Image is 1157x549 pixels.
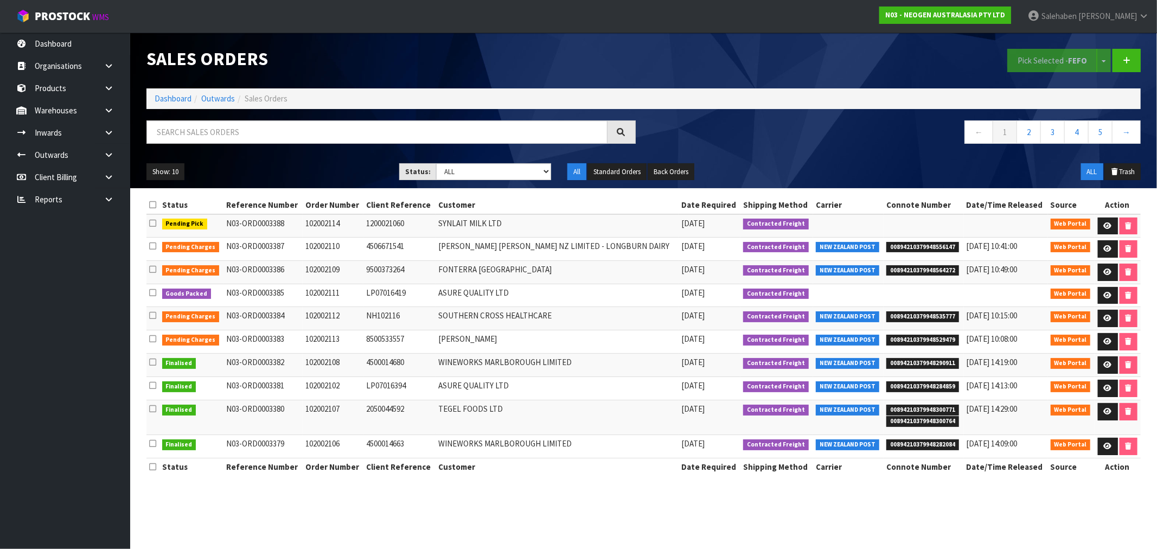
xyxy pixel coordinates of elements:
span: [DATE] 14:29:00 [967,404,1018,414]
th: Source [1048,458,1095,476]
td: 102002113 [303,330,363,354]
a: ← [964,120,993,144]
span: [DATE] 10:15:00 [967,310,1018,321]
td: N03-ORD0003382 [223,354,303,377]
span: Pending Pick [162,219,208,229]
td: N03-ORD0003386 [223,261,303,284]
td: N03-ORD0003381 [223,377,303,400]
span: [DATE] 14:09:00 [967,438,1018,449]
span: [DATE] 10:49:00 [967,264,1018,274]
td: LP07016419 [363,284,436,307]
th: Status [159,458,224,476]
span: [DATE] [681,264,705,274]
th: Reference Number [223,458,303,476]
strong: N03 - NEOGEN AUSTRALASIA PTY LTD [885,10,1005,20]
td: 102002112 [303,307,363,330]
span: Pending Charges [162,311,220,322]
span: Contracted Freight [743,289,809,299]
span: NEW ZEALAND POST [816,242,879,253]
span: Sales Orders [245,93,287,104]
span: Contracted Freight [743,335,809,346]
td: TEGEL FOODS LTD [436,400,679,435]
td: 102002107 [303,400,363,435]
th: Date/Time Released [964,196,1048,214]
span: Pending Charges [162,335,220,346]
td: 4506671541 [363,238,436,261]
span: Web Portal [1051,439,1091,450]
span: Contracted Freight [743,242,809,253]
td: N03-ORD0003379 [223,435,303,458]
button: All [567,163,586,181]
th: Shipping Method [740,196,813,214]
th: Carrier [813,458,884,476]
span: Contracted Freight [743,358,809,369]
input: Search sales orders [146,120,608,144]
span: Pending Charges [162,242,220,253]
td: LP07016394 [363,377,436,400]
a: Dashboard [155,93,191,104]
th: Shipping Method [740,458,813,476]
span: [DATE] 10:41:00 [967,241,1018,251]
span: NEW ZEALAND POST [816,381,879,392]
span: [DATE] [681,357,705,367]
th: Order Number [303,458,363,476]
span: 00894210379948300771 [886,405,959,416]
button: ALL [1081,163,1103,181]
th: Client Reference [363,196,436,214]
td: 8500533557 [363,330,436,354]
a: Outwards [201,93,235,104]
th: Connote Number [884,196,963,214]
span: ProStock [35,9,90,23]
span: 00894210379948556147 [886,242,959,253]
td: 102002111 [303,284,363,307]
a: 3 [1040,120,1065,144]
img: cube-alt.png [16,9,30,23]
a: → [1112,120,1141,144]
th: Status [159,196,224,214]
span: Web Portal [1051,311,1091,322]
span: Contracted Freight [743,265,809,276]
h1: Sales Orders [146,49,636,69]
span: [DATE] [681,334,705,344]
span: [DATE] [681,310,705,321]
span: [DATE] 10:08:00 [967,334,1018,344]
span: 00894210379948535777 [886,311,959,322]
th: Connote Number [884,458,963,476]
span: Pending Charges [162,265,220,276]
td: ASURE QUALITY LTD [436,284,679,307]
span: [PERSON_NAME] [1078,11,1137,21]
th: Action [1095,458,1141,476]
td: SYNLAIT MILK LTD [436,214,679,238]
button: Trash [1104,163,1141,181]
span: 00894210379948284859 [886,381,959,392]
td: SOUTHERN CROSS HEALTHCARE [436,307,679,330]
td: 102002108 [303,354,363,377]
span: NEW ZEALAND POST [816,311,879,322]
th: Order Number [303,196,363,214]
span: [DATE] 14:13:00 [967,380,1018,391]
nav: Page navigation [652,120,1141,147]
span: Salehaben [1041,11,1077,21]
th: Client Reference [363,458,436,476]
td: [PERSON_NAME] [PERSON_NAME] NZ LIMITED - LONGBURN DAIRY [436,238,679,261]
span: Contracted Freight [743,219,809,229]
span: [DATE] [681,241,705,251]
small: WMS [92,12,109,22]
span: Web Portal [1051,381,1091,392]
span: 00894210379948282084 [886,439,959,450]
span: NEW ZEALAND POST [816,335,879,346]
td: N03-ORD0003383 [223,330,303,354]
th: Date Required [679,196,740,214]
th: Reference Number [223,196,303,214]
td: N03-ORD0003388 [223,214,303,238]
span: [DATE] [681,218,705,228]
th: Customer [436,196,679,214]
td: N03-ORD0003384 [223,307,303,330]
button: Pick Selected -FEFO [1007,49,1097,72]
a: 4 [1064,120,1089,144]
strong: FEFO [1068,55,1087,66]
span: NEW ZEALAND POST [816,405,879,416]
button: Back Orders [648,163,694,181]
th: Date Required [679,458,740,476]
span: 00894210379948564272 [886,265,959,276]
